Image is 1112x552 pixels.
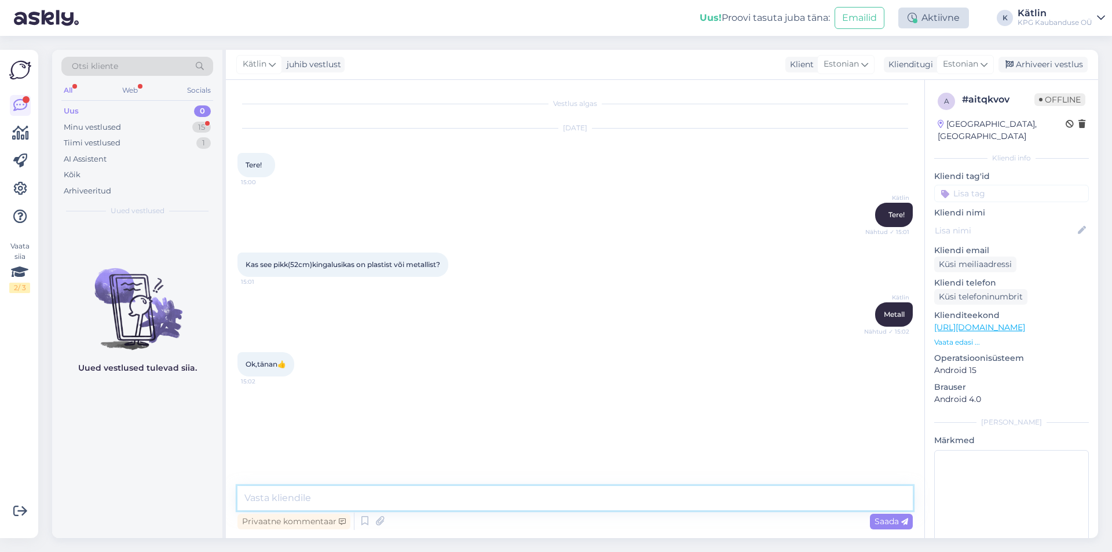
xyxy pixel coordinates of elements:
span: Nähtud ✓ 15:01 [865,228,909,236]
span: Kätlin [243,58,266,71]
div: Socials [185,83,213,98]
div: [GEOGRAPHIC_DATA], [GEOGRAPHIC_DATA] [938,118,1066,142]
p: Kliendi telefon [934,277,1089,289]
p: Klienditeekond [934,309,1089,321]
span: Metall [884,310,905,319]
p: Kliendi email [934,244,1089,257]
a: [URL][DOMAIN_NAME] [934,322,1025,332]
div: Web [120,83,140,98]
div: Kliendi info [934,153,1089,163]
p: Brauser [934,381,1089,393]
div: Arhiveeri vestlus [998,57,1088,72]
b: Uus! [700,12,722,23]
div: Privaatne kommentaar [237,514,350,529]
div: Vestlus algas [237,98,913,109]
span: Kas see pikk(52cm)kingalusikas on plastist või metallist? [246,260,440,269]
p: Kliendi tag'id [934,170,1089,182]
div: Arhiveeritud [64,185,111,197]
span: Kätlin [866,293,909,302]
div: 15 [192,122,211,133]
div: [DATE] [237,123,913,133]
span: 15:02 [241,377,284,386]
p: Operatsioonisüsteem [934,352,1089,364]
span: Tere! [888,210,905,219]
div: K [997,10,1013,26]
a: KätlinKPG Kaubanduse OÜ [1018,9,1105,27]
div: Tiimi vestlused [64,137,120,149]
img: Askly Logo [9,59,31,81]
span: 15:01 [241,277,284,286]
div: juhib vestlust [282,59,341,71]
div: 0 [194,105,211,117]
div: Uus [64,105,79,117]
span: Ok,tänan👍 [246,360,286,368]
span: Nähtud ✓ 15:02 [864,327,909,336]
div: Klienditugi [884,59,933,71]
div: Aktiivne [898,8,969,28]
div: Minu vestlused [64,122,121,133]
p: Android 4.0 [934,393,1089,405]
div: Vaata siia [9,241,30,293]
span: Otsi kliente [72,60,118,72]
div: AI Assistent [64,153,107,165]
span: Saada [875,516,908,527]
span: Estonian [943,58,978,71]
span: Offline [1034,93,1085,106]
div: [PERSON_NAME] [934,417,1089,427]
div: All [61,83,75,98]
span: a [944,97,949,105]
p: Vaata edasi ... [934,337,1089,348]
span: Uued vestlused [111,206,164,216]
div: 2 / 3 [9,283,30,293]
button: Emailid [835,7,884,29]
div: Küsi telefoninumbrit [934,289,1027,305]
input: Lisa tag [934,185,1089,202]
span: 15:00 [241,178,284,187]
span: Estonian [824,58,859,71]
p: Uued vestlused tulevad siia. [78,362,197,374]
div: Proovi tasuta juba täna: [700,11,830,25]
div: # aitqkvov [962,93,1034,107]
div: Kõik [64,169,81,181]
span: Kätlin [866,193,909,202]
p: Märkmed [934,434,1089,447]
input: Lisa nimi [935,224,1076,237]
img: No chats [52,247,222,352]
div: KPG Kaubanduse OÜ [1018,18,1092,27]
div: Küsi meiliaadressi [934,257,1016,272]
span: Tere! [246,160,262,169]
p: Android 15 [934,364,1089,376]
div: 1 [196,137,211,149]
div: Klient [785,59,814,71]
p: Kliendi nimi [934,207,1089,219]
div: Kätlin [1018,9,1092,18]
